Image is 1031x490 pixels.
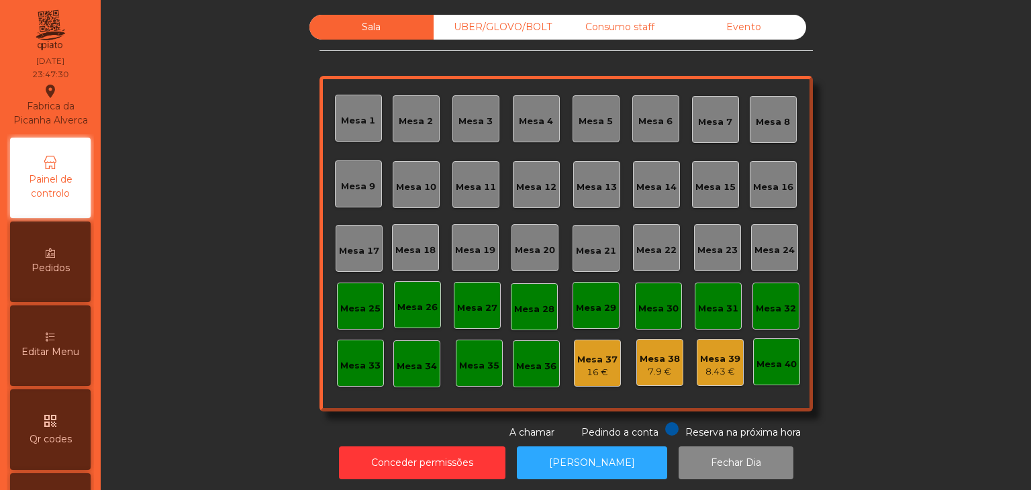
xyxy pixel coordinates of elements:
[636,181,677,194] div: Mesa 14
[700,352,740,366] div: Mesa 39
[340,302,381,315] div: Mesa 25
[32,261,70,275] span: Pedidos
[11,83,90,128] div: Fabrica da Picanha Alverca
[756,358,797,371] div: Mesa 40
[42,413,58,429] i: qr_code
[638,115,673,128] div: Mesa 6
[579,115,613,128] div: Mesa 5
[581,426,658,438] span: Pedindo a conta
[21,345,79,359] span: Editar Menu
[756,115,790,129] div: Mesa 8
[700,365,740,379] div: 8.43 €
[515,244,555,257] div: Mesa 20
[685,426,801,438] span: Reserva na próxima hora
[397,301,438,314] div: Mesa 26
[576,301,616,315] div: Mesa 29
[519,115,553,128] div: Mesa 4
[679,446,793,479] button: Fechar Dia
[341,114,375,128] div: Mesa 1
[577,181,617,194] div: Mesa 13
[459,359,499,373] div: Mesa 35
[309,15,434,40] div: Sala
[395,244,436,257] div: Mesa 18
[30,432,72,446] span: Qr codes
[36,55,64,67] div: [DATE]
[32,68,68,81] div: 23:47:30
[458,115,493,128] div: Mesa 3
[397,360,437,373] div: Mesa 34
[517,446,667,479] button: [PERSON_NAME]
[695,181,736,194] div: Mesa 15
[577,366,618,379] div: 16 €
[754,244,795,257] div: Mesa 24
[558,15,682,40] div: Consumo staff
[640,352,680,366] div: Mesa 38
[514,303,554,316] div: Mesa 28
[682,15,806,40] div: Evento
[756,302,796,315] div: Mesa 32
[456,181,496,194] div: Mesa 11
[455,244,495,257] div: Mesa 19
[636,244,677,257] div: Mesa 22
[339,244,379,258] div: Mesa 17
[340,359,381,373] div: Mesa 33
[698,302,738,315] div: Mesa 31
[576,244,616,258] div: Mesa 21
[516,181,556,194] div: Mesa 12
[399,115,433,128] div: Mesa 2
[341,180,375,193] div: Mesa 9
[577,353,618,366] div: Mesa 37
[434,15,558,40] div: UBER/GLOVO/BOLT
[339,446,505,479] button: Conceder permissões
[753,181,793,194] div: Mesa 16
[697,244,738,257] div: Mesa 23
[638,302,679,315] div: Mesa 30
[516,360,556,373] div: Mesa 36
[640,365,680,379] div: 7.9 €
[396,181,436,194] div: Mesa 10
[698,115,732,129] div: Mesa 7
[34,7,66,54] img: qpiato
[457,301,497,315] div: Mesa 27
[42,83,58,99] i: location_on
[509,426,554,438] span: A chamar
[13,173,87,201] span: Painel de controlo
